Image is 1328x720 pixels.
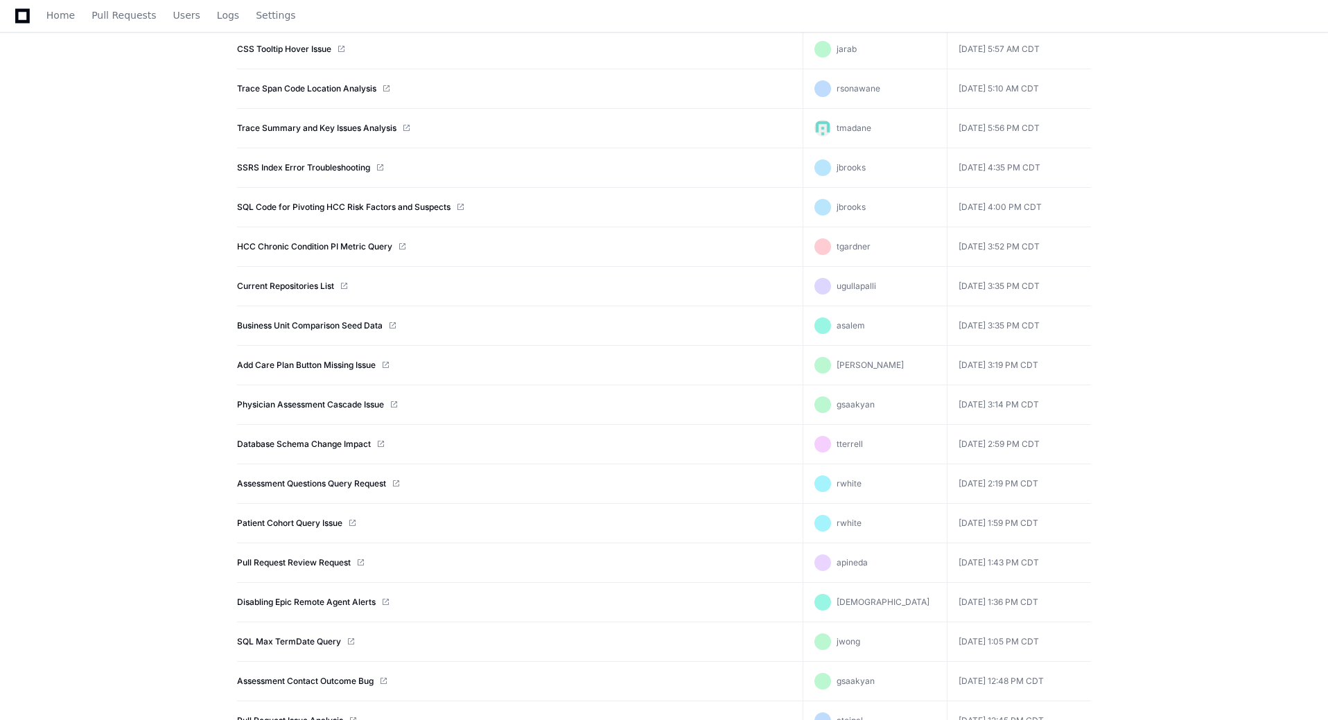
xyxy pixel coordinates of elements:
[237,162,370,173] a: SSRS Index Error Troubleshooting
[837,360,904,370] span: [PERSON_NAME]
[837,557,868,568] span: apineda
[237,320,383,331] a: Business Unit Comparison Seed Data
[837,597,929,607] span: [DEMOGRAPHIC_DATA]
[237,518,342,529] a: Patient Cohort Query Issue
[947,464,1091,504] td: [DATE] 2:19 PM CDT
[237,557,351,568] a: Pull Request Review Request
[947,148,1091,188] td: [DATE] 4:35 PM CDT
[837,439,863,449] span: tterrell
[837,202,866,212] span: jbrooks
[237,202,451,213] a: SQL Code for Pivoting HCC Risk Factors and Suspects
[237,281,334,292] a: Current Repositories List
[237,399,384,410] a: Physician Assessment Cascade Issue
[837,320,865,331] span: asalem
[837,83,880,94] span: rsonawane
[947,504,1091,543] td: [DATE] 1:59 PM CDT
[837,123,871,133] span: tmadane
[947,346,1091,385] td: [DATE] 3:19 PM CDT
[947,385,1091,425] td: [DATE] 3:14 PM CDT
[947,622,1091,662] td: [DATE] 1:05 PM CDT
[237,676,374,687] a: Assessment Contact Outcome Bug
[237,597,376,608] a: Disabling Epic Remote Agent Alerts
[947,583,1091,622] td: [DATE] 1:36 PM CDT
[237,123,396,134] a: Trace Summary and Key Issues Analysis
[237,83,376,94] a: Trace Span Code Location Analysis
[837,518,862,528] span: rwhite
[91,11,156,19] span: Pull Requests
[837,399,875,410] span: gsaakyan
[947,306,1091,346] td: [DATE] 3:35 PM CDT
[237,636,341,647] a: SQL Max TermDate Query
[237,360,376,371] a: Add Care Plan Button Missing Issue
[947,227,1091,267] td: [DATE] 3:52 PM CDT
[837,636,860,647] span: jwong
[947,30,1091,69] td: [DATE] 5:57 AM CDT
[837,44,857,54] span: jarab
[947,662,1091,701] td: [DATE] 12:48 PM CDT
[947,188,1091,227] td: [DATE] 4:00 PM CDT
[837,162,866,173] span: jbrooks
[837,478,862,489] span: rwhite
[256,11,295,19] span: Settings
[947,425,1091,464] td: [DATE] 2:59 PM CDT
[837,676,875,686] span: gsaakyan
[947,69,1091,109] td: [DATE] 5:10 AM CDT
[46,11,75,19] span: Home
[814,120,831,137] img: 149698671
[837,241,871,252] span: tgardner
[837,281,876,291] span: ugullapalli
[237,439,371,450] a: Database Schema Change Impact
[237,241,392,252] a: HCC Chronic Condition PI Metric Query
[947,267,1091,306] td: [DATE] 3:35 PM CDT
[237,44,331,55] a: CSS Tooltip Hover Issue
[217,11,239,19] span: Logs
[947,543,1091,583] td: [DATE] 1:43 PM CDT
[173,11,200,19] span: Users
[237,478,386,489] a: Assessment Questions Query Request
[947,109,1091,148] td: [DATE] 5:56 PM CDT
